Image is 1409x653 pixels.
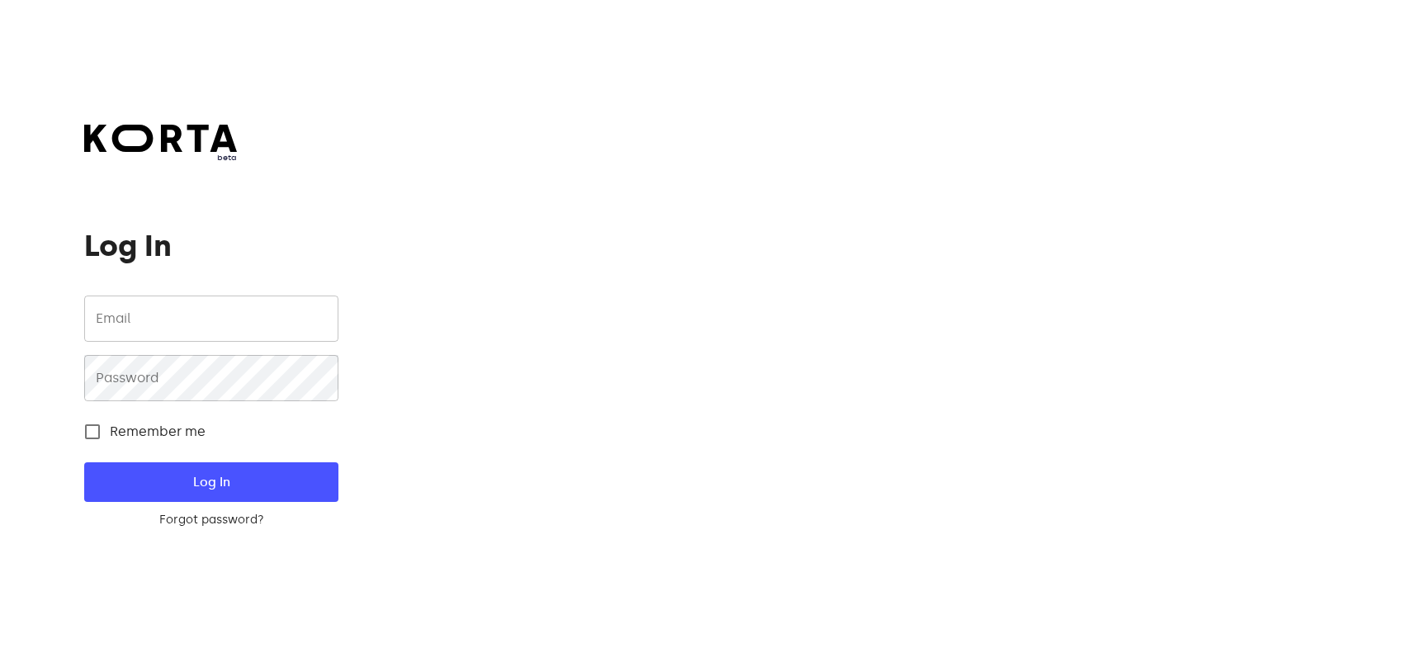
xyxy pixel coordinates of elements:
[111,471,311,493] span: Log In
[84,125,237,163] a: beta
[84,125,237,152] img: Korta
[84,229,338,263] h1: Log In
[84,512,338,528] a: Forgot password?
[110,422,206,442] span: Remember me
[84,152,237,163] span: beta
[84,462,338,502] button: Log In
